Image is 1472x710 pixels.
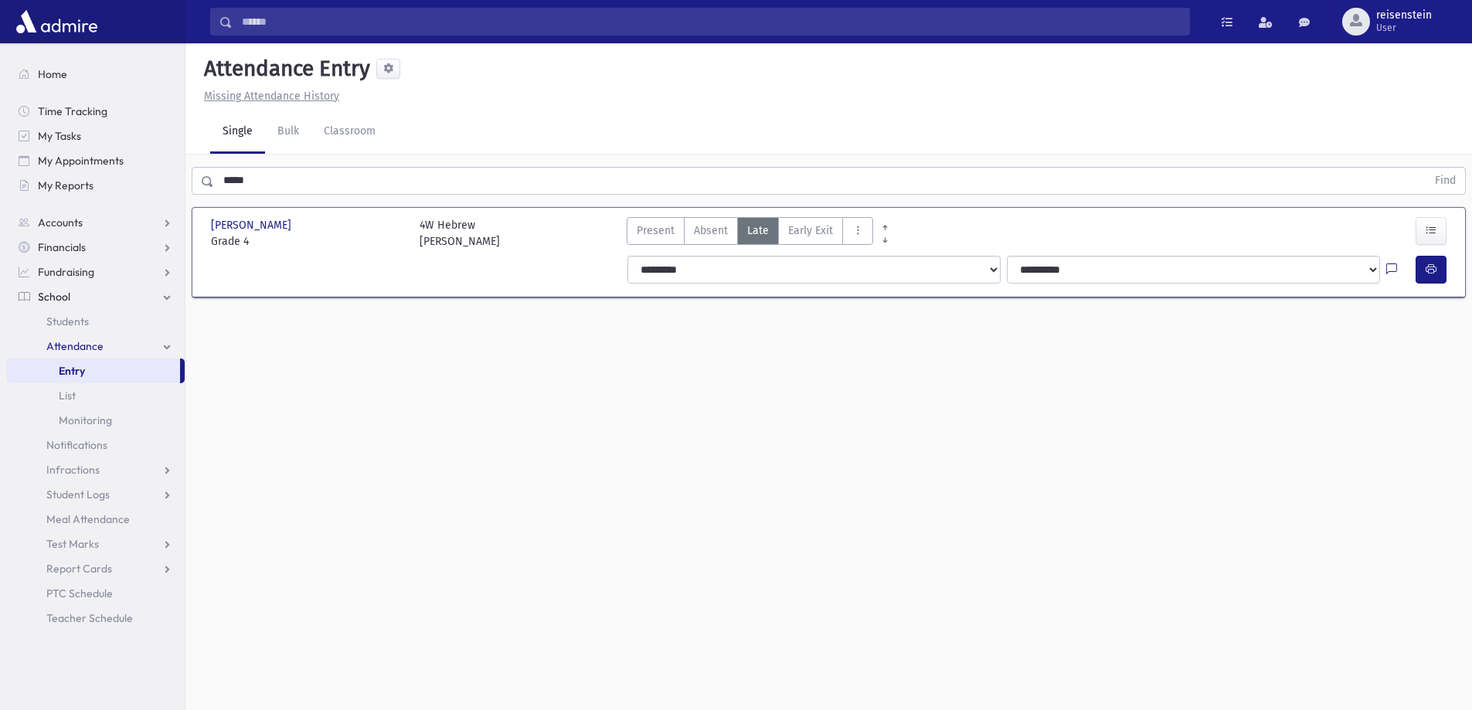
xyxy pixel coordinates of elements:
[265,110,311,154] a: Bulk
[46,314,89,328] span: Students
[233,8,1189,36] input: Search
[46,512,130,526] span: Meal Attendance
[6,408,185,433] a: Monitoring
[6,99,185,124] a: Time Tracking
[46,562,112,576] span: Report Cards
[38,290,70,304] span: School
[6,433,185,457] a: Notifications
[46,586,113,600] span: PTC Schedule
[46,339,104,353] span: Attendance
[6,457,185,482] a: Infractions
[59,413,112,427] span: Monitoring
[747,223,769,239] span: Late
[6,334,185,358] a: Attendance
[6,482,185,507] a: Student Logs
[38,216,83,229] span: Accounts
[6,148,185,173] a: My Appointments
[6,383,185,408] a: List
[6,507,185,532] a: Meal Attendance
[59,389,76,403] span: List
[46,438,107,452] span: Notifications
[6,309,185,334] a: Students
[6,173,185,198] a: My Reports
[6,235,185,260] a: Financials
[46,611,133,625] span: Teacher Schedule
[198,56,370,82] h5: Attendance Entry
[46,463,100,477] span: Infractions
[627,217,873,250] div: AttTypes
[6,581,185,606] a: PTC Schedule
[46,487,110,501] span: Student Logs
[637,223,675,239] span: Present
[198,90,339,103] a: Missing Attendance History
[6,358,180,383] a: Entry
[6,260,185,284] a: Fundraising
[211,217,294,233] span: [PERSON_NAME]
[38,129,81,143] span: My Tasks
[38,240,86,254] span: Financials
[211,233,404,250] span: Grade 4
[38,67,67,81] span: Home
[204,90,339,103] u: Missing Attendance History
[38,104,107,118] span: Time Tracking
[420,217,500,250] div: 4W Hebrew [PERSON_NAME]
[311,110,388,154] a: Classroom
[210,110,265,154] a: Single
[38,178,93,192] span: My Reports
[12,6,101,37] img: AdmirePro
[6,532,185,556] a: Test Marks
[59,364,85,378] span: Entry
[6,124,185,148] a: My Tasks
[6,62,185,87] a: Home
[6,284,185,309] a: School
[6,556,185,581] a: Report Cards
[6,210,185,235] a: Accounts
[38,265,94,279] span: Fundraising
[1376,22,1432,34] span: User
[788,223,833,239] span: Early Exit
[46,537,99,551] span: Test Marks
[1426,168,1465,194] button: Find
[694,223,728,239] span: Absent
[6,606,185,630] a: Teacher Schedule
[1376,9,1432,22] span: reisenstein
[38,154,124,168] span: My Appointments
